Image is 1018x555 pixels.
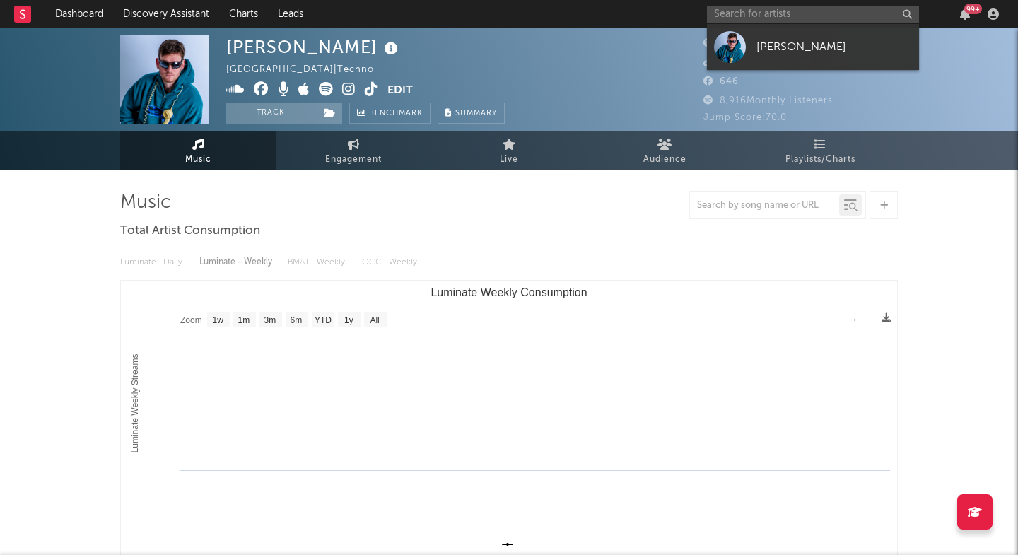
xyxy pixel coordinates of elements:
span: Live [500,151,518,168]
a: Audience [587,131,742,170]
div: [GEOGRAPHIC_DATA] | Techno [226,62,390,78]
text: 1m [238,315,250,325]
span: Audience [643,151,686,168]
button: Edit [387,82,413,100]
a: Live [431,131,587,170]
input: Search for artists [707,6,919,23]
text: 1y [344,315,353,325]
text: Luminate Weekly Consumption [431,286,587,298]
a: [PERSON_NAME] [707,24,919,70]
span: Music [185,151,211,168]
span: Summary [455,110,497,117]
span: Jump Score: 70.0 [703,113,787,122]
text: YTD [315,315,332,325]
text: All [370,315,379,325]
div: 99 + [964,4,982,14]
text: 3m [264,315,276,325]
span: 4,233 [703,39,746,48]
div: [PERSON_NAME] [756,38,912,55]
text: 1w [213,315,224,325]
button: Track [226,103,315,124]
text: Zoom [180,315,202,325]
a: Playlists/Charts [742,131,898,170]
text: Luminate Weekly Streams [130,354,140,453]
a: Benchmark [349,103,431,124]
span: 8,916 Monthly Listeners [703,96,833,105]
a: Music [120,131,276,170]
span: 646 [703,77,739,86]
button: 99+ [960,8,970,20]
text: 6m [291,315,303,325]
input: Search by song name or URL [690,200,839,211]
div: [PERSON_NAME] [226,35,402,59]
text: → [849,315,858,325]
span: Playlists/Charts [785,151,855,168]
span: Engagement [325,151,382,168]
span: Benchmark [369,105,423,122]
button: Summary [438,103,505,124]
a: Engagement [276,131,431,170]
span: Total Artist Consumption [120,223,260,240]
span: 901 [703,58,737,67]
